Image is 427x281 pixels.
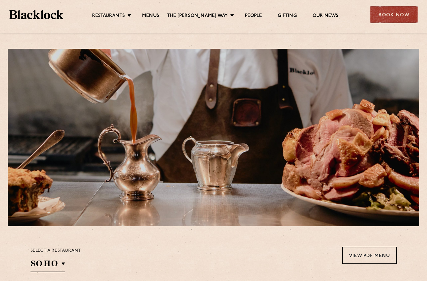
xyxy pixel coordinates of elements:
a: Our News [313,13,339,20]
a: View PDF Menu [342,247,397,264]
p: Select a restaurant [30,247,81,255]
a: People [245,13,262,20]
a: The [PERSON_NAME] Way [167,13,228,20]
a: Restaurants [92,13,125,20]
a: Gifting [278,13,297,20]
h2: SOHO [30,258,65,272]
img: BL_Textured_Logo-footer-cropped.svg [9,10,63,19]
a: Menus [142,13,159,20]
div: Book Now [370,6,418,23]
